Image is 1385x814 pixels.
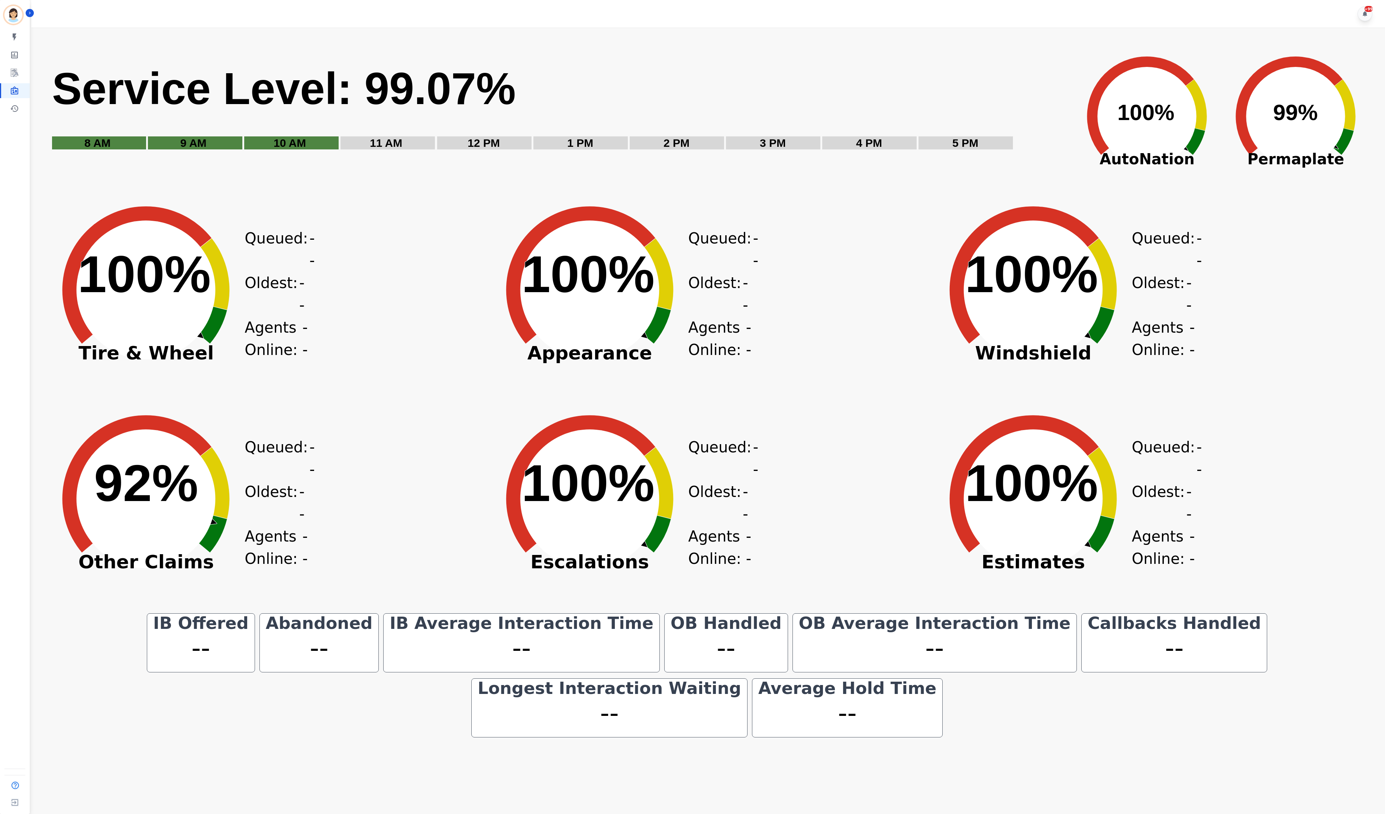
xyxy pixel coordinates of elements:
[1132,481,1188,525] div: Oldest:
[388,629,655,668] div: --
[746,525,752,570] span: --
[688,525,752,570] div: Agents Online:
[965,454,1098,512] text: 100%
[299,481,304,525] span: --
[476,683,743,694] div: Longest Interaction Waiting
[488,349,692,357] span: Appearance
[688,227,744,272] div: Queued:
[78,245,211,303] text: 100%
[1273,100,1318,125] text: 99%
[388,618,655,629] div: IB Average Interaction Time
[245,436,300,481] div: Queued:
[44,349,248,357] span: Tire & Wheel
[757,694,938,733] div: --
[274,137,306,149] text: 10 AM
[522,245,655,303] text: 100%
[1189,525,1195,570] span: --
[52,64,516,113] text: Service Level: 99.07%
[757,683,938,694] div: Average Hold Time
[688,481,744,525] div: Oldest:
[669,618,783,629] div: OB Handled
[51,62,1068,160] svg: Service Level: 0%
[1197,436,1202,481] span: --
[1086,629,1262,668] div: --
[1221,148,1370,170] span: Permaplate
[44,558,248,566] span: Other Claims
[1132,525,1195,570] div: Agents Online:
[856,137,882,149] text: 4 PM
[931,349,1136,357] span: Windshield
[1132,272,1188,316] div: Oldest:
[688,272,744,316] div: Oldest:
[299,272,304,316] span: --
[743,272,748,316] span: --
[567,137,593,149] text: 1 PM
[310,227,315,272] span: --
[476,694,743,733] div: --
[743,481,748,525] span: --
[310,436,315,481] span: --
[952,137,978,149] text: 5 PM
[797,618,1072,629] div: OB Average Interaction Time
[245,525,308,570] div: Agents Online:
[245,272,300,316] div: Oldest:
[180,137,207,149] text: 9 AM
[468,137,500,149] text: 12 PM
[688,436,744,481] div: Queued:
[245,316,308,361] div: Agents Online:
[1365,6,1373,12] div: +99
[94,454,198,512] text: 92%
[370,137,402,149] text: 11 AM
[931,558,1136,566] span: Estimates
[264,618,374,629] div: Abandoned
[522,454,655,512] text: 100%
[152,629,250,668] div: --
[302,316,308,361] span: --
[1189,316,1195,361] span: --
[1086,618,1262,629] div: Callbacks Handled
[1073,148,1221,170] span: AutoNation
[488,558,692,566] span: Escalations
[302,525,308,570] span: --
[746,316,752,361] span: --
[1197,227,1202,272] span: --
[1132,227,1188,272] div: Queued:
[1186,481,1191,525] span: --
[797,629,1072,668] div: --
[760,137,786,149] text: 3 PM
[669,629,783,668] div: --
[1186,272,1191,316] span: --
[4,6,22,24] img: Bordered avatar
[245,227,300,272] div: Queued:
[965,245,1098,303] text: 100%
[152,618,250,629] div: IB Offered
[753,227,758,272] span: --
[1132,436,1188,481] div: Queued:
[753,436,758,481] span: --
[688,316,752,361] div: Agents Online:
[1132,316,1195,361] div: Agents Online:
[664,137,690,149] text: 2 PM
[245,481,300,525] div: Oldest:
[84,137,111,149] text: 8 AM
[264,629,374,668] div: --
[1117,100,1174,125] text: 100%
